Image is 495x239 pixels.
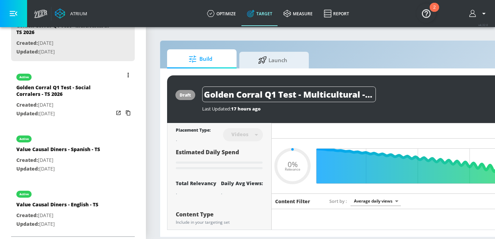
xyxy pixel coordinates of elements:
[176,180,216,187] div: Total Relevancy
[329,198,347,204] span: Sort by
[16,221,39,227] span: Updated:
[16,211,98,220] p: [DATE]
[11,67,135,123] div: activeGolden Corral Q1 Test - Social Corralers - TS 2026Created:[DATE]Updated:[DATE]
[478,23,488,27] span: v 4.32.0
[241,1,278,26] a: Target
[416,3,436,23] button: Open Resource Center, 2 new notifications
[176,148,239,156] span: Estimated Daily Spend
[180,92,191,98] div: draft
[16,22,114,39] div: Golden Corral Q1 Test - Multicultural - TS 2026
[16,101,114,109] p: [DATE]
[228,131,252,137] div: Videos
[221,180,263,187] div: Daily Avg Views:
[176,148,263,172] div: Estimated Daily Spend
[246,52,299,68] span: Launch
[55,8,87,19] a: Atrium
[16,146,100,156] div: Value Causal Diners - Spanish - TS
[11,2,135,236] nav: list of Target Set
[19,192,29,196] div: active
[285,168,300,171] span: Relevance
[16,157,38,163] span: Created:
[433,7,436,16] div: 2
[114,108,123,118] button: Open in new window
[11,5,135,61] div: Golden Corral Q1 Test - Multicultural - TS 2026Created:[DATE]Updated:[DATE]
[174,51,227,67] span: Build
[201,1,241,26] a: optimize
[231,106,261,112] span: 17 hours ago
[16,220,98,229] p: [DATE]
[16,165,39,172] span: Updated:
[275,198,310,205] h6: Content Filter
[16,165,100,173] p: [DATE]
[16,101,38,108] span: Created:
[16,48,114,56] p: [DATE]
[16,48,39,55] span: Updated:
[176,127,211,134] div: Placement Type:
[350,196,401,206] div: Average daily views
[16,39,114,48] p: [DATE]
[123,108,133,118] button: Copy Targeting Set Link
[11,129,135,178] div: activeValue Causal Diners - Spanish - TSCreated:[DATE]Updated:[DATE]
[16,109,114,118] p: [DATE]
[19,75,29,79] div: active
[19,137,29,141] div: active
[318,1,355,26] a: Report
[278,1,318,26] a: measure
[176,220,263,224] div: Include in your targeting set
[16,212,38,219] span: Created:
[11,184,135,233] div: activeValue Causal Diners - English - TSCreated:[DATE]Updated:[DATE]
[16,156,100,165] p: [DATE]
[176,212,263,217] div: Content Type
[16,110,39,117] span: Updated:
[288,160,298,168] span: 0%
[67,10,87,17] div: Atrium
[16,40,38,46] span: Created:
[16,201,98,211] div: Value Causal Diners - English - TS
[16,84,114,101] div: Golden Corral Q1 Test - Social Corralers - TS 2026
